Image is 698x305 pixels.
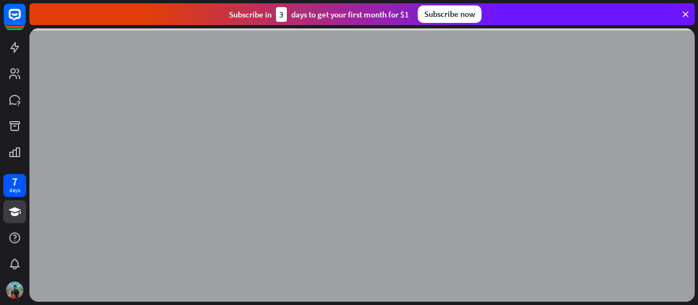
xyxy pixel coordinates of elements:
[276,7,287,22] div: 3
[418,5,482,23] div: Subscribe now
[3,174,26,197] a: 7 days
[229,7,409,22] div: Subscribe in days to get your first month for $1
[9,187,20,194] div: days
[12,177,17,187] div: 7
